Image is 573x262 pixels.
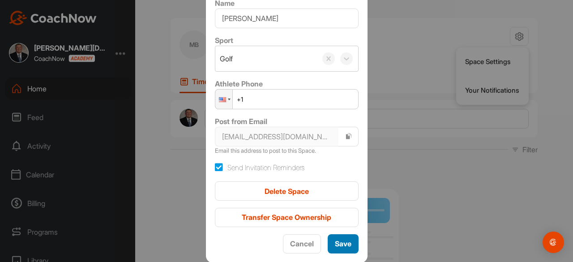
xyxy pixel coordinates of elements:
label: Athlete Phone [215,79,263,88]
label: Send Invitation Reminders [215,162,304,173]
p: Email this address to post to this Space. [215,146,359,155]
span: Cancel [290,239,314,248]
span: Save [335,239,351,248]
label: Post from Email [215,117,267,126]
button: Transfer Space Ownership [215,208,359,227]
span: Transfer Space Ownership [242,213,331,222]
div: United States: + 1 [215,90,232,109]
button: Delete Space [215,181,359,201]
input: 1 (702) 123-4567 [215,89,359,109]
label: Sport [215,36,233,45]
div: Golf [220,53,233,64]
div: Open Intercom Messenger [543,232,564,253]
span: Delete Space [265,187,309,196]
button: Save [328,234,359,253]
button: Cancel [283,234,321,253]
